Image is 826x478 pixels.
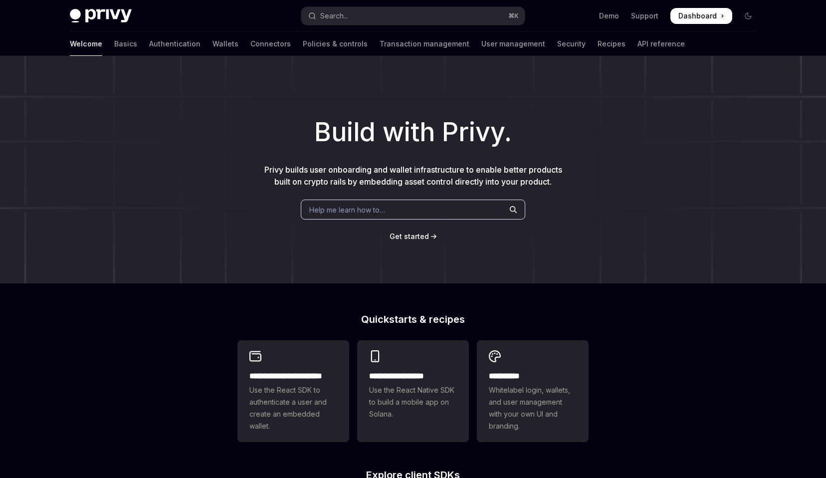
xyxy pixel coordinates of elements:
h1: Build with Privy. [16,113,810,152]
a: User management [481,32,545,56]
img: dark logo [70,9,132,23]
a: Dashboard [670,8,732,24]
span: Privy builds user onboarding and wallet infrastructure to enable better products built on crypto ... [264,165,562,187]
a: Transaction management [380,32,469,56]
a: Support [631,11,658,21]
span: Whitelabel login, wallets, and user management with your own UI and branding. [489,384,577,432]
a: Connectors [250,32,291,56]
a: Authentication [149,32,201,56]
a: **** **** **** ***Use the React Native SDK to build a mobile app on Solana. [357,340,469,442]
a: Wallets [212,32,238,56]
button: Toggle dark mode [740,8,756,24]
span: Use the React Native SDK to build a mobile app on Solana. [369,384,457,420]
a: Get started [390,232,429,241]
span: Use the React SDK to authenticate a user and create an embedded wallet. [249,384,337,432]
span: ⌘ K [508,12,519,20]
span: Get started [390,232,429,240]
a: API reference [637,32,685,56]
div: Search... [320,10,348,22]
span: Dashboard [678,11,717,21]
a: Welcome [70,32,102,56]
a: Security [557,32,586,56]
a: Recipes [598,32,625,56]
a: Demo [599,11,619,21]
a: Basics [114,32,137,56]
button: Open search [301,7,525,25]
span: Help me learn how to… [309,205,385,215]
a: Policies & controls [303,32,368,56]
h2: Quickstarts & recipes [237,314,589,324]
a: **** *****Whitelabel login, wallets, and user management with your own UI and branding. [477,340,589,442]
